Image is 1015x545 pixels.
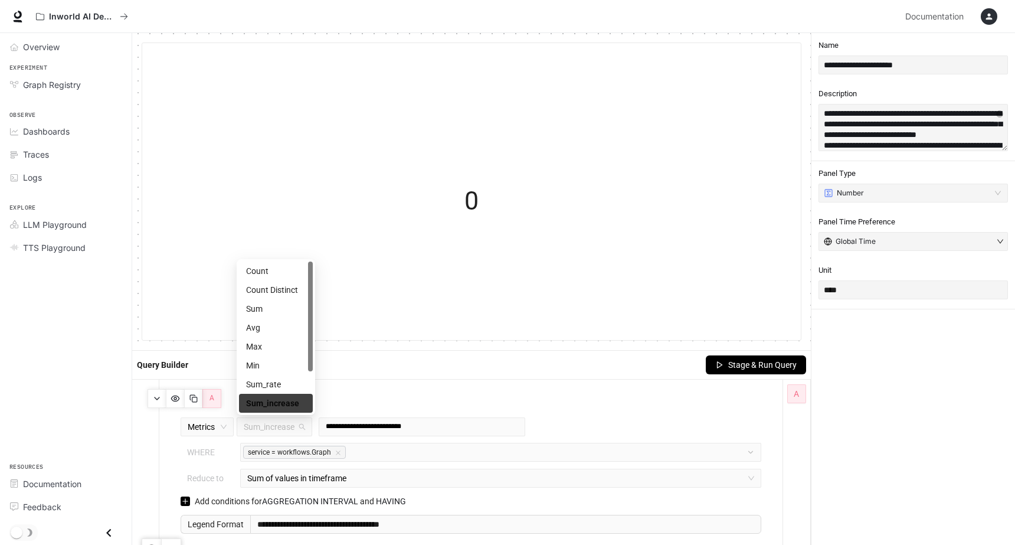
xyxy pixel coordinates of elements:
[246,340,306,353] div: Max
[794,387,799,400] span: A
[706,355,806,374] button: Stage & Run Query
[464,181,479,221] span: 0
[246,302,306,315] div: Sum
[23,242,86,254] span: TTS Playground
[49,12,115,22] p: Inworld AI Demos
[195,495,406,508] article: Add conditions for and
[5,144,127,165] a: Traces
[23,218,87,231] span: LLM Playground
[335,450,341,456] span: close
[23,171,42,184] span: Logs
[23,41,60,53] span: Overview
[181,515,250,534] span: Legend Format
[23,125,70,138] span: Dashboards
[96,521,122,545] button: Close drawer
[246,378,306,391] div: Sum_rate
[818,232,1008,251] button: Global Timedown
[728,358,797,371] span: Stage & Run Query
[905,9,964,24] span: Documentation
[836,237,876,246] span: Global Time
[997,238,1004,245] span: down
[996,109,1003,120] span: close-circle
[246,397,306,410] div: Sum_increase
[239,375,313,394] div: Sum_rate
[5,237,127,258] a: TTS Playground
[239,280,313,299] div: Count Distinct
[11,526,22,539] span: Dark mode toggle
[246,321,306,334] div: Avg
[5,167,127,188] a: Logs
[246,265,306,278] div: Count
[137,358,188,371] article: Query Builder
[247,469,754,487] span: Sum of values in timeframe
[239,356,313,375] div: Min
[188,418,227,436] span: Metrics
[5,121,127,142] a: Dashboards
[239,262,313,280] div: Count
[23,478,81,490] span: Documentation
[246,283,306,296] div: Count Distinct
[23,148,49,161] span: Traces
[246,359,306,372] div: Min
[248,447,331,458] span: service = workflows.Graph
[187,472,224,485] article: Reduce to
[5,37,127,57] a: Overview
[5,497,127,517] a: Feedback
[818,168,1008,179] span: Panel Type
[5,214,127,235] a: LLM Playground
[818,217,1008,227] span: Panel Time Preference
[5,474,127,494] a: Documentation
[5,74,127,95] a: Graph Registry
[996,110,1003,118] span: close-circle
[818,40,1008,51] span: Name
[239,394,313,413] div: Sum_increase
[31,5,133,28] button: All workspaces
[818,265,1008,276] span: Unit
[239,337,313,356] div: Max
[837,188,864,198] span: Number
[901,5,973,28] a: Documentation
[239,299,313,318] div: Sum
[209,393,214,404] span: A
[818,89,1008,99] span: Description
[244,418,305,436] span: Sum_increase
[23,79,81,91] span: Graph Registry
[187,446,215,459] article: WHERE
[239,318,313,337] div: Avg
[23,501,61,513] span: Feedback
[202,389,221,408] button: A
[787,384,806,403] button: A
